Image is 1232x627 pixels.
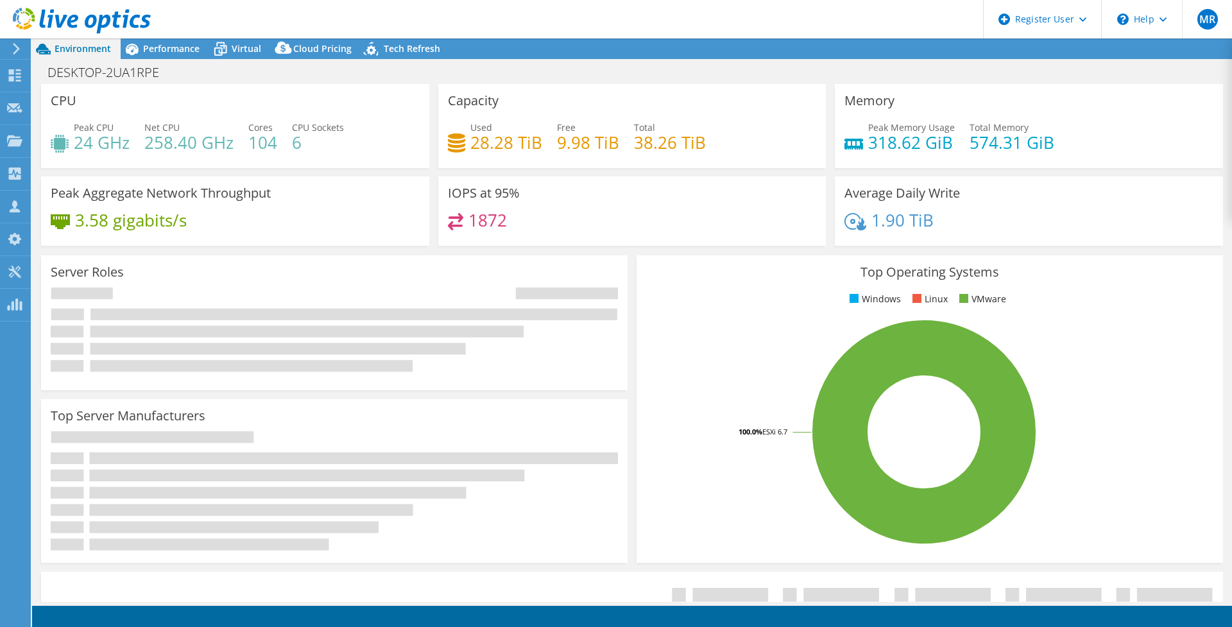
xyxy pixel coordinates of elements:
h4: 6 [292,135,344,150]
span: Net CPU [144,121,180,133]
h4: 3.58 gigabits/s [75,213,187,227]
span: Total Memory [970,121,1029,133]
span: MR [1197,9,1218,30]
h4: 38.26 TiB [634,135,706,150]
h3: Capacity [448,94,499,108]
h3: Top Server Manufacturers [51,409,205,423]
h3: Top Operating Systems [646,265,1213,279]
span: Virtual [232,42,261,55]
h1: DESKTOP-2UA1RPE [42,65,179,80]
li: Windows [846,292,901,306]
h4: 104 [248,135,277,150]
h3: Server Roles [51,265,124,279]
h4: 258.40 GHz [144,135,234,150]
span: Peak Memory Usage [868,121,955,133]
h3: Average Daily Write [844,186,960,200]
h3: Peak Aggregate Network Throughput [51,186,271,200]
h4: 318.62 GiB [868,135,955,150]
tspan: 100.0% [739,427,762,436]
span: Cloud Pricing [293,42,352,55]
span: Used [470,121,492,133]
span: Free [557,121,576,133]
tspan: ESXi 6.7 [762,427,787,436]
h4: 24 GHz [74,135,130,150]
li: VMware [956,292,1006,306]
h4: 1872 [468,213,507,227]
h4: 9.98 TiB [557,135,619,150]
span: Tech Refresh [384,42,440,55]
h3: CPU [51,94,76,108]
span: CPU Sockets [292,121,344,133]
h4: 28.28 TiB [470,135,542,150]
h4: 574.31 GiB [970,135,1054,150]
span: Peak CPU [74,121,114,133]
h4: 1.90 TiB [871,213,934,227]
h3: IOPS at 95% [448,186,520,200]
span: Environment [55,42,111,55]
h3: Memory [844,94,894,108]
svg: \n [1117,13,1129,25]
li: Linux [909,292,948,306]
span: Cores [248,121,273,133]
span: Performance [143,42,200,55]
span: Total [634,121,655,133]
